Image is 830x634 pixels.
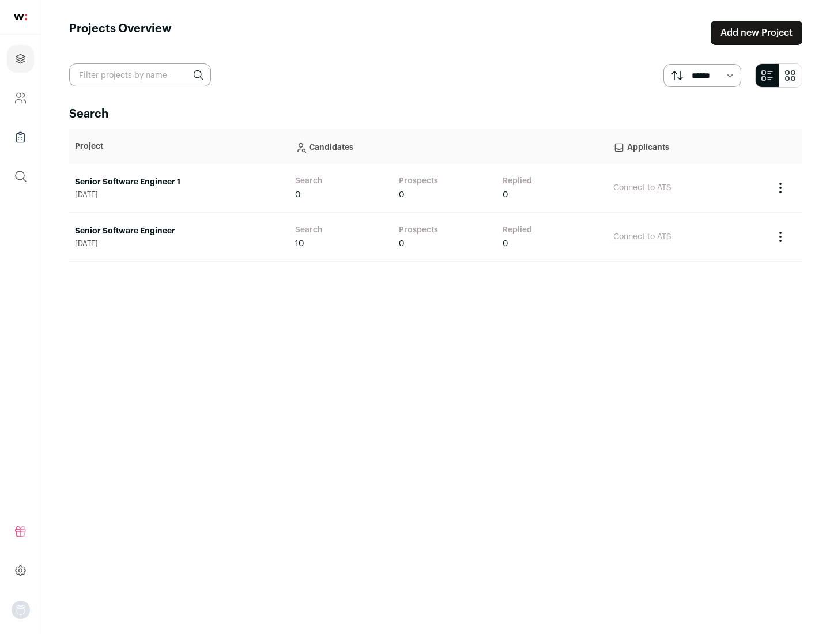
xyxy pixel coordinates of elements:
[399,175,438,187] a: Prospects
[69,63,211,86] input: Filter projects by name
[12,601,30,619] img: nopic.png
[399,238,405,250] span: 0
[7,45,34,73] a: Projects
[75,141,284,152] p: Project
[295,238,304,250] span: 10
[503,238,508,250] span: 0
[295,224,323,236] a: Search
[295,135,602,158] p: Candidates
[503,224,532,236] a: Replied
[69,106,802,122] h2: Search
[503,175,532,187] a: Replied
[75,190,284,199] span: [DATE]
[14,14,27,20] img: wellfound-shorthand-0d5821cbd27db2630d0214b213865d53afaa358527fdda9d0ea32b1df1b89c2c.svg
[613,184,671,192] a: Connect to ATS
[774,230,787,244] button: Project Actions
[7,84,34,112] a: Company and ATS Settings
[399,189,405,201] span: 0
[774,181,787,195] button: Project Actions
[75,176,284,188] a: Senior Software Engineer 1
[711,21,802,45] a: Add new Project
[7,123,34,151] a: Company Lists
[503,189,508,201] span: 0
[12,601,30,619] button: Open dropdown
[69,21,172,45] h1: Projects Overview
[613,135,762,158] p: Applicants
[75,239,284,248] span: [DATE]
[295,189,301,201] span: 0
[75,225,284,237] a: Senior Software Engineer
[613,233,671,241] a: Connect to ATS
[399,224,438,236] a: Prospects
[295,175,323,187] a: Search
